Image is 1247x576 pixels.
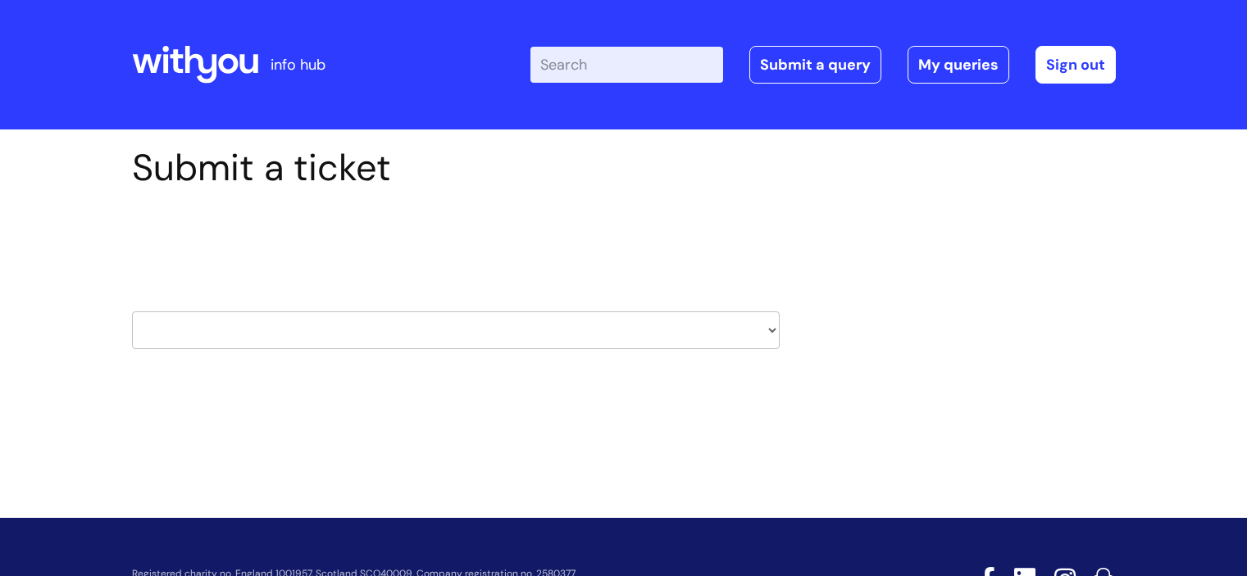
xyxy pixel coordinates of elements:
[132,146,780,190] h1: Submit a ticket
[530,46,1116,84] div: | -
[271,52,325,78] p: info hub
[132,228,780,258] h2: Select issue type
[908,46,1009,84] a: My queries
[749,46,881,84] a: Submit a query
[530,47,723,83] input: Search
[1035,46,1116,84] a: Sign out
